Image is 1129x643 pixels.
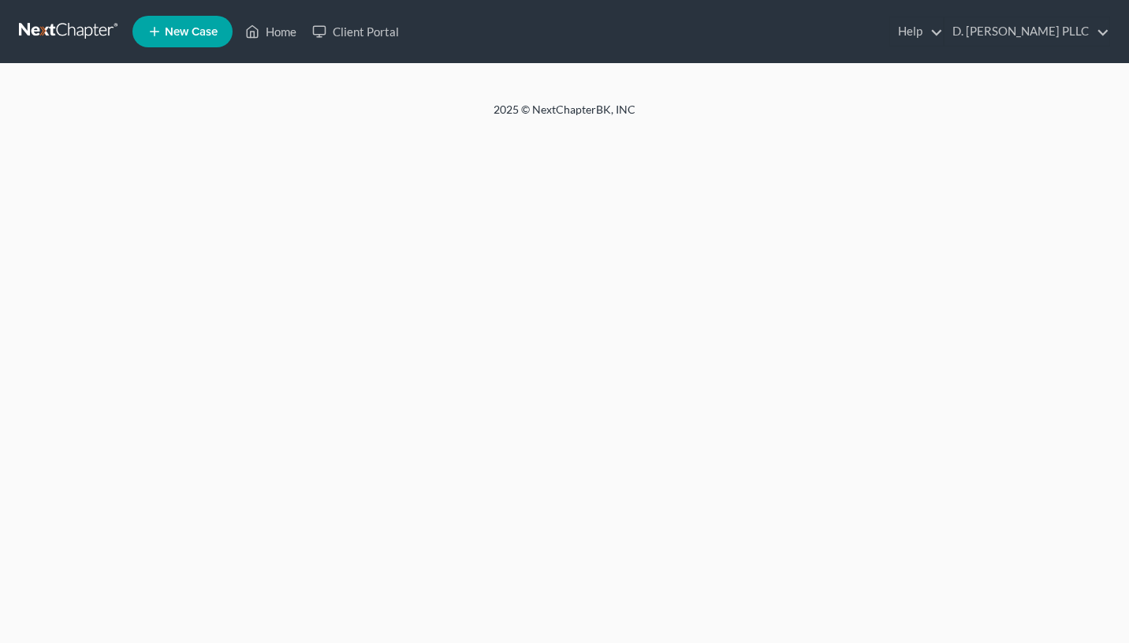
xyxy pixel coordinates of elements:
div: 2025 © NextChapterBK, INC [115,102,1014,130]
new-legal-case-button: New Case [132,16,233,47]
a: Help [890,17,943,46]
a: Client Portal [304,17,407,46]
a: Home [237,17,304,46]
a: D. [PERSON_NAME] PLLC [945,17,1109,46]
